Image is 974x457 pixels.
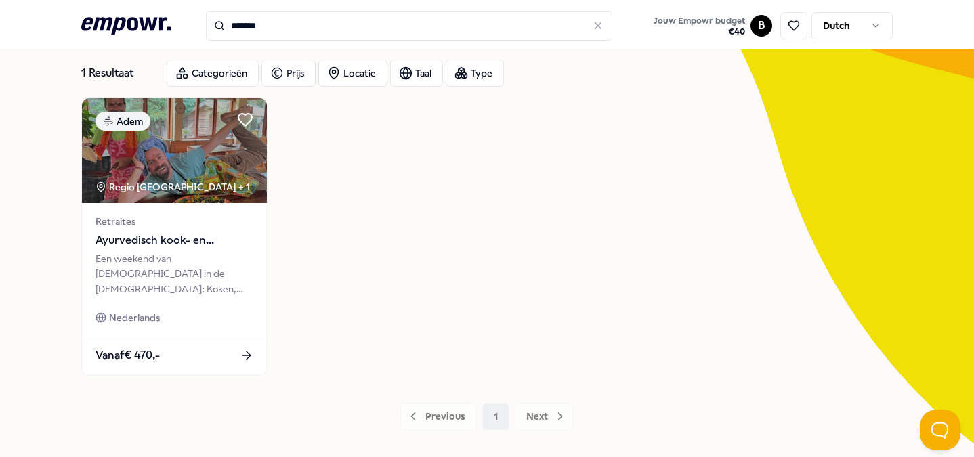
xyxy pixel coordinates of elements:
[206,11,612,41] input: Search for products, categories or subcategories
[82,98,268,203] img: package image
[109,310,160,325] span: Nederlands
[390,60,443,87] button: Taal
[750,15,772,37] button: B
[920,410,960,450] iframe: Help Scout Beacon - Open
[654,26,745,37] span: € 40
[96,232,254,249] span: Ayurvedisch kook- en meditatieweekend
[96,112,150,131] div: Adem
[261,60,316,87] button: Prijs
[81,60,156,87] div: 1 Resultaat
[96,179,250,194] div: Regio [GEOGRAPHIC_DATA] + 1
[96,214,254,229] span: Retraites
[648,12,750,40] a: Jouw Empowr budget€40
[96,347,160,364] span: Vanaf € 470,-
[651,13,748,40] button: Jouw Empowr budget€40
[446,60,504,87] button: Type
[81,97,268,376] a: package imageAdemRegio [GEOGRAPHIC_DATA] + 1RetraitesAyurvedisch kook- en meditatieweekendEen wee...
[318,60,387,87] button: Locatie
[654,16,745,26] span: Jouw Empowr budget
[96,251,254,297] div: Een weekend van [DEMOGRAPHIC_DATA] in de [DEMOGRAPHIC_DATA]: Koken, mediteren en thuiskomen in je...
[167,60,259,87] button: Categorieën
